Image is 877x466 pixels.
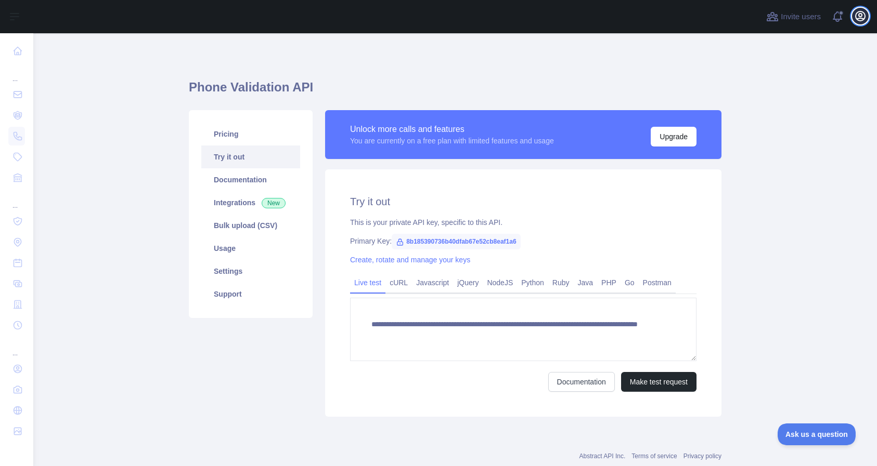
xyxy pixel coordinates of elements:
[201,123,300,145] a: Pricing
[548,274,574,291] a: Ruby
[350,256,470,264] a: Create, rotate and manage your keys
[262,198,286,208] span: New
[350,217,697,228] div: This is your private API key, specific to this API.
[621,372,697,392] button: Make test request
[201,214,300,237] a: Bulk upload (CSV)
[683,452,721,460] a: Privacy policy
[350,236,697,246] div: Primary Key:
[517,274,548,291] a: Python
[639,274,676,291] a: Postman
[201,237,300,260] a: Usage
[201,191,300,214] a: Integrations New
[8,62,25,83] div: ...
[201,283,300,305] a: Support
[201,168,300,191] a: Documentation
[201,260,300,283] a: Settings
[385,274,412,291] a: cURL
[483,274,517,291] a: NodeJS
[350,274,385,291] a: Live test
[781,11,821,23] span: Invite users
[764,8,823,25] button: Invite users
[350,123,554,136] div: Unlock more calls and features
[350,194,697,209] h2: Try it out
[189,79,721,104] h1: Phone Validation API
[453,274,483,291] a: jQuery
[8,189,25,210] div: ...
[8,337,25,357] div: ...
[621,274,639,291] a: Go
[412,274,453,291] a: Javascript
[548,372,615,392] a: Documentation
[574,274,598,291] a: Java
[201,145,300,168] a: Try it out
[631,452,677,460] a: Terms of service
[350,136,554,146] div: You are currently on a free plan with limited features and usage
[579,452,626,460] a: Abstract API Inc.
[392,234,521,249] span: 8b185390736b40dfab67e52cb8eaf1a6
[651,127,697,147] button: Upgrade
[778,423,856,445] iframe: Toggle Customer Support
[597,274,621,291] a: PHP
